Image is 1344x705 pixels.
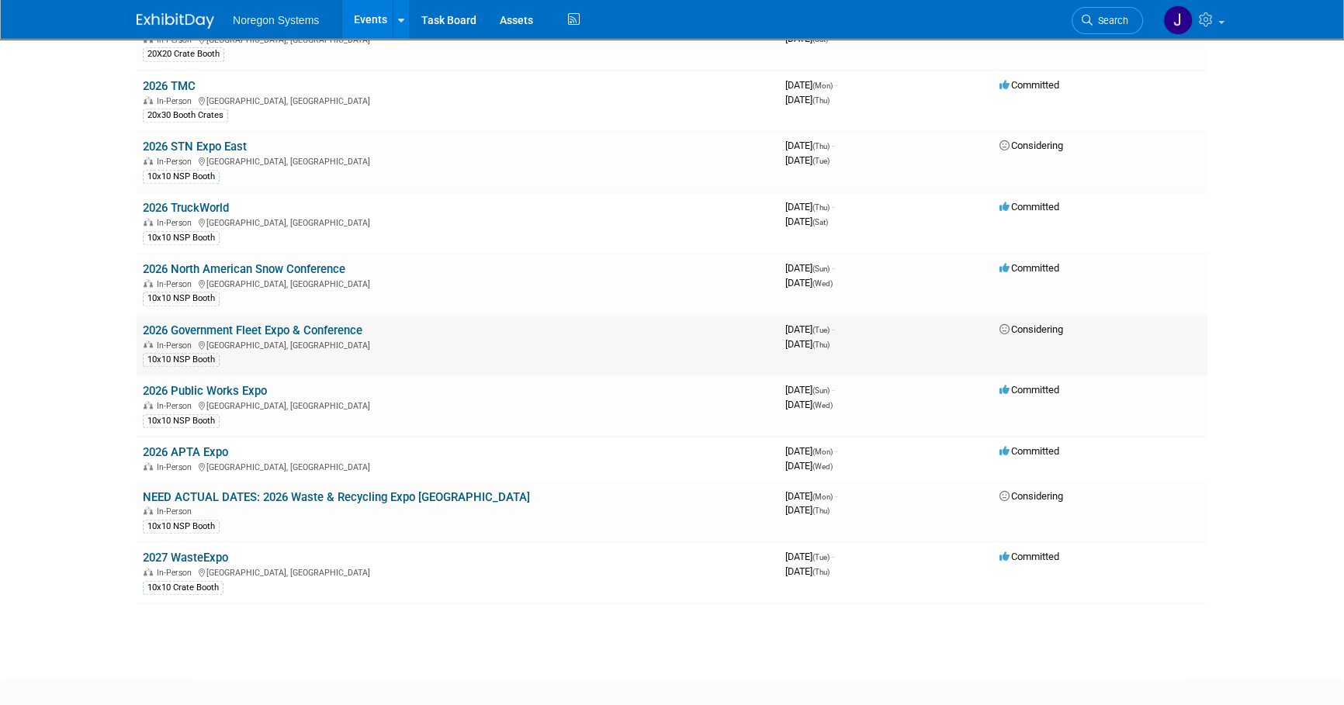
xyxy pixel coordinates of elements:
span: (Sat) [812,218,828,226]
span: In-Person [157,157,196,167]
div: [GEOGRAPHIC_DATA], [GEOGRAPHIC_DATA] [143,399,773,411]
a: 2026 North American Snow Conference [143,262,345,276]
span: (Wed) [812,279,833,288]
span: Considering [999,140,1063,151]
span: (Mon) [812,81,833,90]
span: Considering [999,323,1063,335]
div: 20X20 Crate Booth [143,47,224,61]
a: 2026 Government Fleet Expo & Conference [143,323,362,337]
span: (Thu) [812,568,830,576]
span: (Thu) [812,340,830,349]
span: (Tue) [812,326,830,334]
div: 10x10 NSP Booth [143,414,220,428]
span: (Sun) [812,386,830,395]
img: In-Person Event [144,340,153,348]
img: In-Person Event [144,506,153,514]
span: [DATE] [785,323,834,335]
span: [DATE] [785,154,830,166]
span: Committed [999,445,1059,457]
span: - [832,140,834,151]
img: Johana Gil [1163,5,1193,35]
span: [DATE] [785,94,830,105]
span: [DATE] [785,504,830,516]
span: (Wed) [812,401,833,410]
span: Committed [999,551,1059,562]
a: 2027 WasteExpo [143,551,228,565]
span: - [832,262,834,274]
span: In-Person [157,506,196,517]
span: [DATE] [785,490,837,502]
span: Committed [999,79,1059,91]
span: [DATE] [785,216,828,227]
span: - [835,445,837,457]
div: [GEOGRAPHIC_DATA], [GEOGRAPHIC_DATA] [143,154,773,167]
img: In-Person Event [144,157,153,164]
a: 2026 Public Works Expo [143,384,267,398]
span: Committed [999,201,1059,213]
span: In-Person [157,401,196,411]
span: - [832,551,834,562]
span: - [835,79,837,91]
span: [DATE] [785,565,830,577]
span: - [832,201,834,213]
span: In-Person [157,340,196,351]
span: Committed [999,384,1059,396]
span: Considering [999,490,1063,502]
div: [GEOGRAPHIC_DATA], [GEOGRAPHIC_DATA] [143,277,773,289]
span: (Sun) [812,264,830,273]
img: In-Person Event [144,218,153,226]
span: [DATE] [785,460,833,472]
span: [DATE] [785,277,833,289]
span: (Thu) [812,142,830,150]
span: - [832,384,834,396]
a: 2026 TMC [143,79,196,93]
div: 20x30 Booth Crates [143,109,228,123]
div: [GEOGRAPHIC_DATA], [GEOGRAPHIC_DATA] [143,94,773,106]
span: [DATE] [785,79,837,91]
span: [DATE] [785,262,834,274]
div: 10x10 NSP Booth [143,170,220,184]
span: (Tue) [812,553,830,562]
span: [DATE] [785,201,834,213]
span: (Mon) [812,448,833,456]
span: [DATE] [785,338,830,350]
div: [GEOGRAPHIC_DATA], [GEOGRAPHIC_DATA] [143,338,773,351]
span: - [835,490,837,502]
div: 10x10 NSP Booth [143,353,220,367]
span: [DATE] [785,399,833,410]
span: In-Person [157,568,196,578]
div: 10x10 Crate Booth [143,581,223,595]
a: 2026 STN Expo East [143,140,247,154]
div: [GEOGRAPHIC_DATA], [GEOGRAPHIC_DATA] [143,216,773,228]
span: (Thu) [812,96,830,105]
span: (Thu) [812,506,830,515]
a: Search [1072,7,1143,34]
div: [GEOGRAPHIC_DATA], [GEOGRAPHIC_DATA] [143,460,773,472]
img: In-Person Event [144,462,153,470]
span: (Tue) [812,157,830,165]
img: In-Person Event [144,279,153,287]
span: Search [1093,15,1128,26]
div: 10x10 NSP Booth [143,292,220,306]
a: NEED ACTUAL DATES: 2026 Waste & Recycling Expo [GEOGRAPHIC_DATA] [143,490,530,504]
span: [DATE] [785,140,834,151]
span: In-Person [157,279,196,289]
a: 2026 TruckWorld [143,201,229,215]
span: In-Person [157,462,196,472]
span: In-Person [157,96,196,106]
span: (Thu) [812,203,830,212]
span: (Mon) [812,492,833,501]
span: [DATE] [785,33,828,44]
span: (Wed) [812,462,833,471]
div: 10x10 NSP Booth [143,520,220,534]
img: In-Person Event [144,568,153,575]
span: Committed [999,262,1059,274]
span: - [832,323,834,335]
span: In-Person [157,218,196,228]
span: Noregon Systems [233,14,319,26]
span: (Sat) [812,35,828,43]
a: 2026 APTA Expo [143,445,228,459]
img: In-Person Event [144,401,153,409]
span: [DATE] [785,384,834,396]
img: In-Person Event [144,96,153,104]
